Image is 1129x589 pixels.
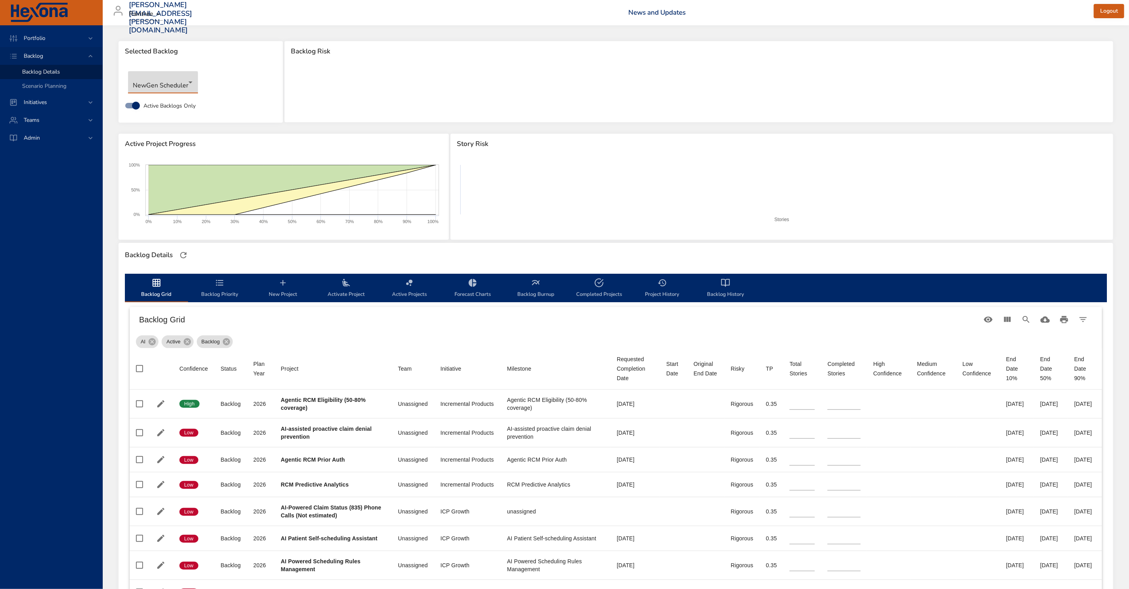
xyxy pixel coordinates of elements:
[125,47,277,55] span: Selected Backlog
[617,561,654,569] div: [DATE]
[143,102,196,110] span: Active Backlogs Only
[731,456,753,464] div: Rigorous
[253,359,268,378] div: Sort
[221,508,241,515] div: Backlog
[507,534,604,542] div: AI Patient Self-scheduling Assistant
[1040,456,1061,464] div: [DATE]
[17,116,46,124] span: Teams
[155,559,167,571] button: Edit Project Details
[374,219,383,224] text: 80%
[221,481,241,489] div: Backlog
[1074,481,1096,489] div: [DATE]
[197,335,233,348] div: Backlog
[446,278,499,299] span: Forecast Charts
[998,310,1017,329] button: View Columns
[253,400,268,408] div: 2026
[230,219,239,224] text: 30%
[123,249,175,261] div: Backlog Details
[617,481,654,489] div: [DATE]
[1040,508,1061,515] div: [DATE]
[129,8,163,21] div: Raintree
[766,561,777,569] div: 0.35
[873,359,905,378] div: High Confidence
[731,508,753,515] div: Rigorous
[179,456,198,464] span: Low
[1074,534,1096,542] div: [DATE]
[766,534,777,542] div: 0.35
[221,561,241,569] div: Backlog
[1074,354,1096,383] div: End Date 90%
[979,310,998,329] button: Standard Views
[197,338,224,346] span: Backlog
[917,359,950,378] div: Medium Confidence
[1040,429,1061,437] div: [DATE]
[766,456,777,464] div: 0.35
[617,429,654,437] div: [DATE]
[441,456,495,464] div: Incremental Products
[699,278,752,299] span: Backlog History
[179,364,208,373] div: Sort
[136,335,158,348] div: AI
[694,359,718,378] div: Sort
[666,359,681,378] span: Start Date
[17,134,46,142] span: Admin
[125,140,443,148] span: Active Project Progress
[917,359,950,378] div: Sort
[281,364,299,373] div: Sort
[398,456,428,464] div: Unassigned
[179,481,198,489] span: Low
[963,359,993,378] div: Low Confidence
[441,508,495,515] div: ICP Growth
[1006,400,1027,408] div: [DATE]
[827,359,861,378] div: Sort
[291,47,1107,55] span: Backlog Risk
[398,364,412,373] div: Sort
[345,219,354,224] text: 70%
[963,359,993,378] div: Sort
[22,68,60,76] span: Backlog Details
[507,456,604,464] div: Agentic RCM Prior Auth
[155,398,167,410] button: Edit Project Details
[136,338,150,346] span: AI
[281,504,381,519] b: AI-Powered Claim Status (835) Phone Calls (Not estimated)
[1055,310,1074,329] button: Print
[398,481,428,489] div: Unassigned
[790,359,815,378] span: Total Stories
[731,364,753,373] span: Risky
[1074,400,1096,408] div: [DATE]
[1074,508,1096,515] div: [DATE]
[202,219,211,224] text: 20%
[398,508,428,515] div: Unassigned
[731,429,753,437] div: Rigorous
[281,558,361,572] b: AI Powered Scheduling Rules Management
[694,359,718,378] div: Original End Date
[509,278,563,299] span: Backlog Burnup
[221,456,241,464] div: Backlog
[617,354,654,383] div: Requested Completion Date
[253,456,268,464] div: 2026
[766,364,773,373] div: TP
[1036,310,1055,329] button: Download CSV
[731,364,744,373] div: Risky
[507,557,604,573] div: AI Powered Scheduling Rules Management
[17,98,53,106] span: Initiatives
[572,278,626,299] span: Completed Projects
[1006,561,1027,569] div: [DATE]
[441,429,495,437] div: Incremental Products
[1006,456,1027,464] div: [DATE]
[398,429,428,437] div: Unassigned
[179,562,198,569] span: Low
[1074,429,1096,437] div: [DATE]
[130,307,1102,332] div: Table Toolbar
[766,508,777,515] div: 0.35
[9,3,69,23] img: Hexona
[617,400,654,408] div: [DATE]
[441,534,495,542] div: ICP Growth
[398,364,428,373] span: Team
[129,1,192,35] h3: [PERSON_NAME][EMAIL_ADDRESS][PERSON_NAME][DOMAIN_NAME]
[507,364,531,373] div: Milestone
[1074,310,1093,329] button: Filter Table
[281,481,349,488] b: RCM Predictive Analytics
